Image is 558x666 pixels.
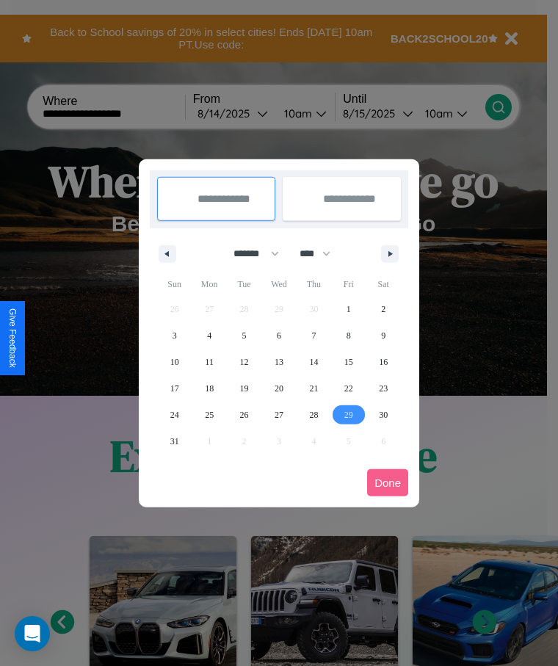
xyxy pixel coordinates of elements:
button: 17 [157,375,192,402]
span: 31 [170,428,179,455]
button: 30 [366,402,401,428]
span: 2 [381,296,385,322]
span: Fri [331,272,366,296]
button: 29 [331,402,366,428]
button: 18 [192,375,226,402]
button: 22 [331,375,366,402]
span: 18 [205,375,214,402]
span: 25 [205,402,214,428]
span: 23 [379,375,388,402]
button: 26 [227,402,261,428]
span: 13 [275,349,283,375]
button: 9 [366,322,401,349]
span: 28 [309,402,318,428]
span: Thu [297,272,331,296]
span: 29 [344,402,353,428]
div: Give Feedback [7,308,18,368]
span: 26 [240,402,249,428]
button: 19 [227,375,261,402]
button: 7 [297,322,331,349]
span: 19 [240,375,249,402]
span: 11 [205,349,214,375]
span: Sat [366,272,401,296]
button: 3 [157,322,192,349]
span: 1 [347,296,351,322]
button: 1 [331,296,366,322]
span: 21 [309,375,318,402]
button: 23 [366,375,401,402]
button: 4 [192,322,226,349]
span: 3 [173,322,177,349]
button: 12 [227,349,261,375]
button: 8 [331,322,366,349]
span: 8 [347,322,351,349]
button: Done [367,469,408,496]
button: 15 [331,349,366,375]
span: 5 [242,322,247,349]
button: 6 [261,322,296,349]
span: 14 [309,349,318,375]
button: 16 [366,349,401,375]
button: 14 [297,349,331,375]
div: Open Intercom Messenger [15,616,50,651]
span: 22 [344,375,353,402]
span: 7 [311,322,316,349]
button: 20 [261,375,296,402]
button: 5 [227,322,261,349]
button: 13 [261,349,296,375]
button: 24 [157,402,192,428]
span: 6 [277,322,281,349]
span: 12 [240,349,249,375]
span: Sun [157,272,192,296]
button: 27 [261,402,296,428]
span: 10 [170,349,179,375]
button: 28 [297,402,331,428]
button: 21 [297,375,331,402]
button: 2 [366,296,401,322]
button: 11 [192,349,226,375]
span: 17 [170,375,179,402]
span: 20 [275,375,283,402]
span: 4 [207,322,211,349]
span: Mon [192,272,226,296]
button: 10 [157,349,192,375]
button: 31 [157,428,192,455]
span: 15 [344,349,353,375]
span: 30 [379,402,388,428]
span: 24 [170,402,179,428]
span: Tue [227,272,261,296]
span: 9 [381,322,385,349]
button: 25 [192,402,226,428]
span: Wed [261,272,296,296]
span: 27 [275,402,283,428]
span: 16 [379,349,388,375]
